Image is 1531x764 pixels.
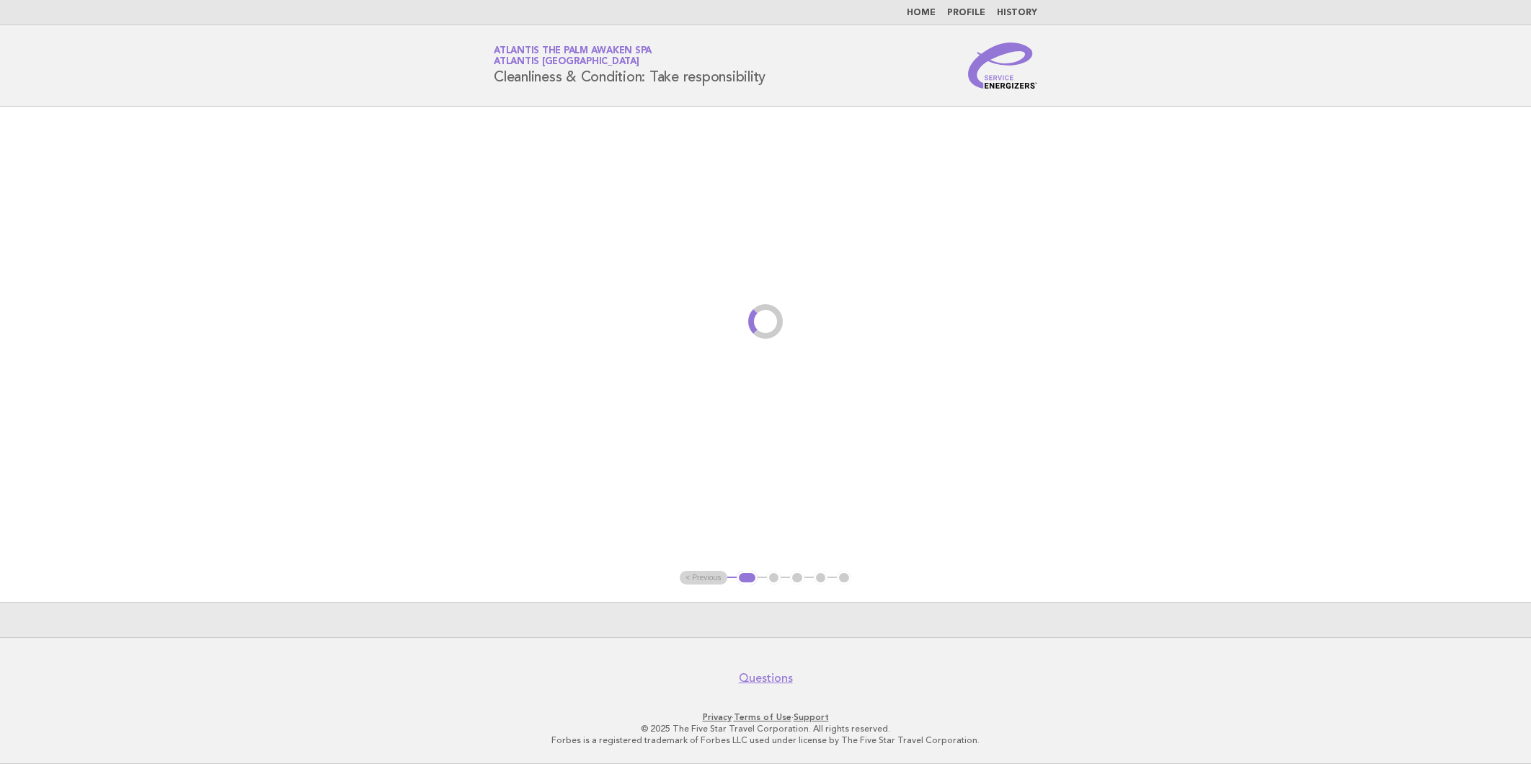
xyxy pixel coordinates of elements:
p: © 2025 The Five Star Travel Corporation. All rights reserved. [324,723,1207,734]
p: Forbes is a registered trademark of Forbes LLC used under license by The Five Star Travel Corpora... [324,734,1207,746]
p: · · [324,711,1207,723]
a: Support [794,712,829,722]
a: Questions [739,671,793,685]
a: Atlantis The Palm Awaken SpaAtlantis [GEOGRAPHIC_DATA] [494,46,652,66]
a: Profile [947,9,985,17]
h1: Cleanliness & Condition: Take responsibility [494,47,765,84]
a: Home [907,9,936,17]
a: Terms of Use [734,712,791,722]
a: Privacy [703,712,732,722]
a: History [997,9,1037,17]
span: Atlantis [GEOGRAPHIC_DATA] [494,58,639,67]
img: Service Energizers [968,43,1037,89]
